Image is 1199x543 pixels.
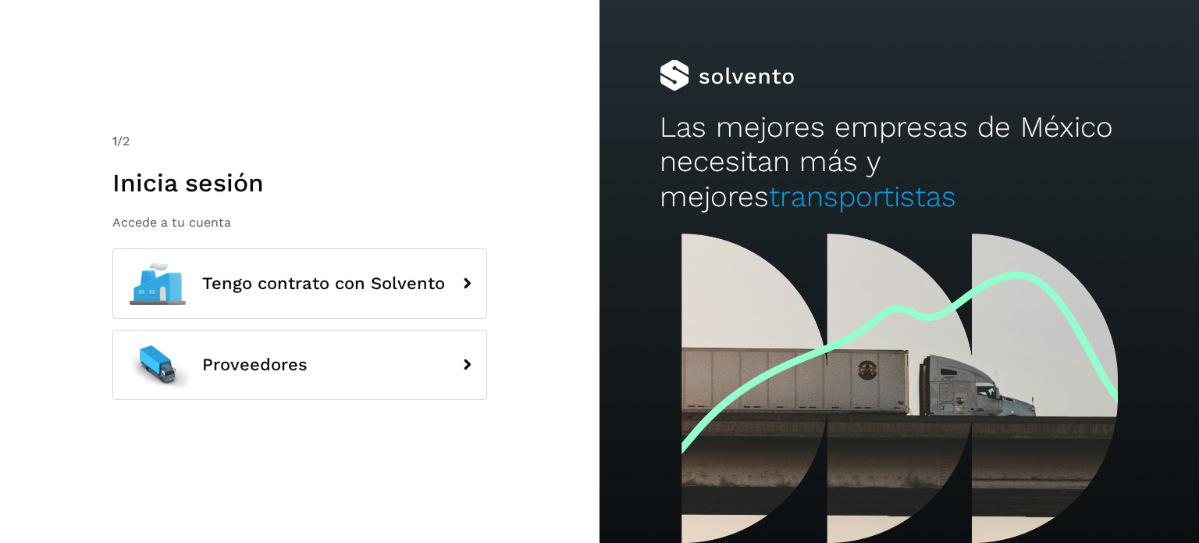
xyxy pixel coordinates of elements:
[112,168,487,198] h1: Inicia sesión
[660,110,1139,214] h2: Las mejores empresas de México necesitan más y mejores
[202,355,308,374] span: Proveedores
[202,274,445,293] span: Tengo contrato con Solvento
[769,180,956,213] span: transportistas
[112,248,487,319] button: Tengo contrato con Solvento
[112,132,487,151] div: /2
[112,330,487,400] button: Proveedores
[112,215,487,230] p: Accede a tu cuenta
[112,134,117,148] span: 1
